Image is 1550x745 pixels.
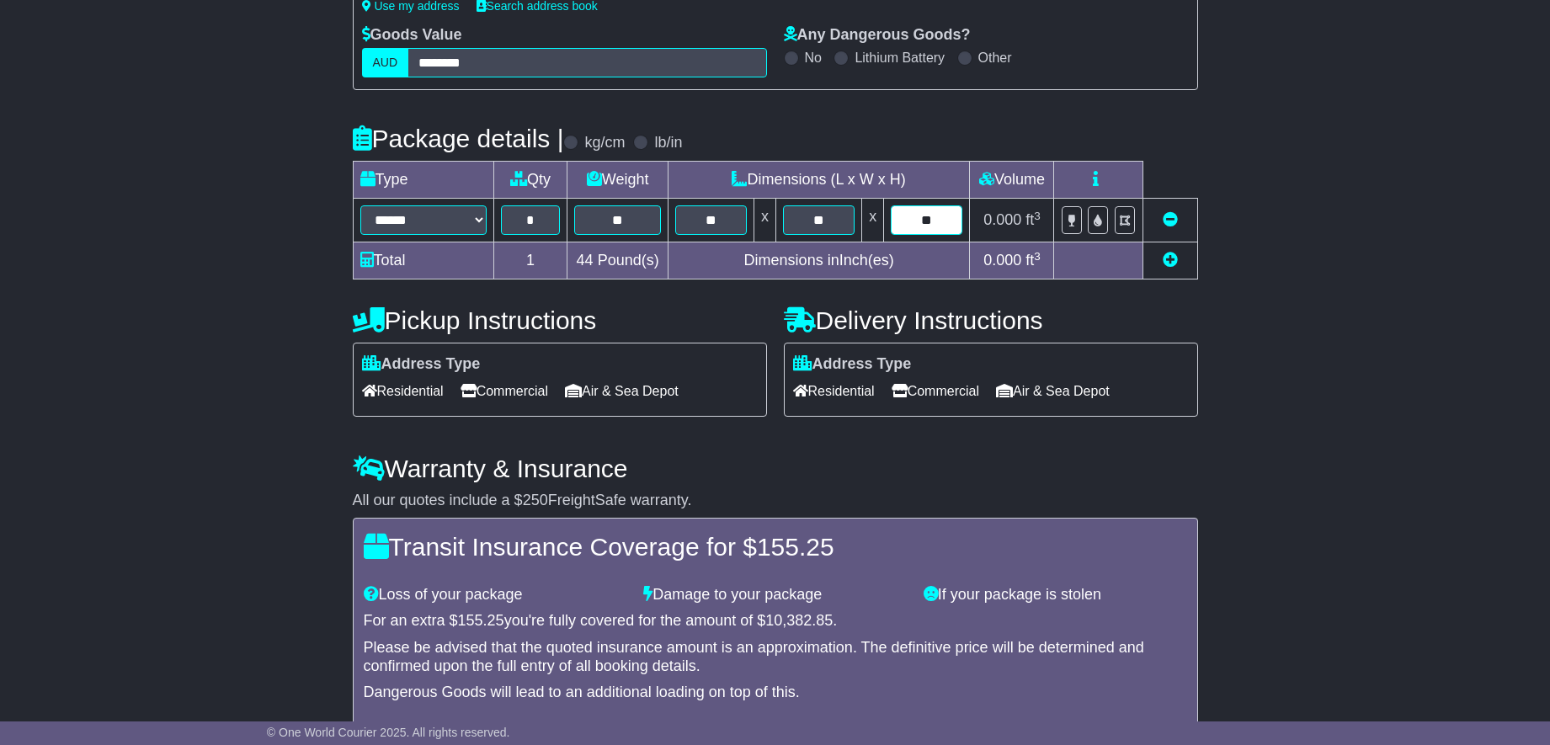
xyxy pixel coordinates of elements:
[362,48,409,77] label: AUD
[364,684,1187,702] div: Dangerous Goods will lead to an additional loading on top of this.
[970,162,1054,199] td: Volume
[668,162,970,199] td: Dimensions (L x W x H)
[892,378,979,404] span: Commercial
[493,242,567,279] td: 1
[983,252,1021,269] span: 0.000
[364,612,1187,631] div: For an extra $ you're fully covered for the amount of $ .
[978,50,1012,66] label: Other
[364,639,1187,675] div: Please be advised that the quoted insurance amount is an approximation. The definitive price will...
[784,26,971,45] label: Any Dangerous Goods?
[362,378,444,404] span: Residential
[493,162,567,199] td: Qty
[577,252,594,269] span: 44
[765,612,833,629] span: 10,382.85
[635,586,915,604] div: Damage to your package
[784,306,1198,334] h4: Delivery Instructions
[461,378,548,404] span: Commercial
[567,162,668,199] td: Weight
[996,378,1110,404] span: Air & Sea Depot
[353,455,1198,482] h4: Warranty & Insurance
[855,50,945,66] label: Lithium Battery
[523,492,548,508] span: 250
[353,162,493,199] td: Type
[805,50,822,66] label: No
[1034,250,1041,263] sup: 3
[1025,211,1041,228] span: ft
[757,533,834,561] span: 155.25
[584,134,625,152] label: kg/cm
[353,492,1198,510] div: All our quotes include a $ FreightSafe warranty.
[1025,252,1041,269] span: ft
[355,586,636,604] div: Loss of your package
[754,199,776,242] td: x
[1163,252,1178,269] a: Add new item
[353,306,767,334] h4: Pickup Instructions
[362,355,481,374] label: Address Type
[654,134,682,152] label: lb/in
[267,726,510,739] span: © One World Courier 2025. All rights reserved.
[353,125,564,152] h4: Package details |
[793,355,912,374] label: Address Type
[458,612,504,629] span: 155.25
[983,211,1021,228] span: 0.000
[862,199,884,242] td: x
[668,242,970,279] td: Dimensions in Inch(es)
[793,378,875,404] span: Residential
[1034,210,1041,222] sup: 3
[362,26,462,45] label: Goods Value
[1163,211,1178,228] a: Remove this item
[915,586,1196,604] div: If your package is stolen
[565,378,679,404] span: Air & Sea Depot
[364,533,1187,561] h4: Transit Insurance Coverage for $
[353,242,493,279] td: Total
[567,242,668,279] td: Pound(s)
